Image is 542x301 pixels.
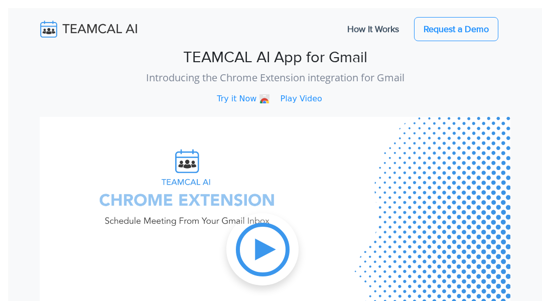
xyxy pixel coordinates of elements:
img: chrome_web_store_icon.png [259,94,269,103]
h2: TEAMCAL AI App for Gmail [32,48,518,67]
p: Introducing the Chrome Extension integration for Gmail [32,71,518,85]
a: Request a Demo [414,17,498,41]
a: How It Works [337,19,409,40]
a: Play Video [281,93,333,105]
a: Try it Now [217,93,274,105]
